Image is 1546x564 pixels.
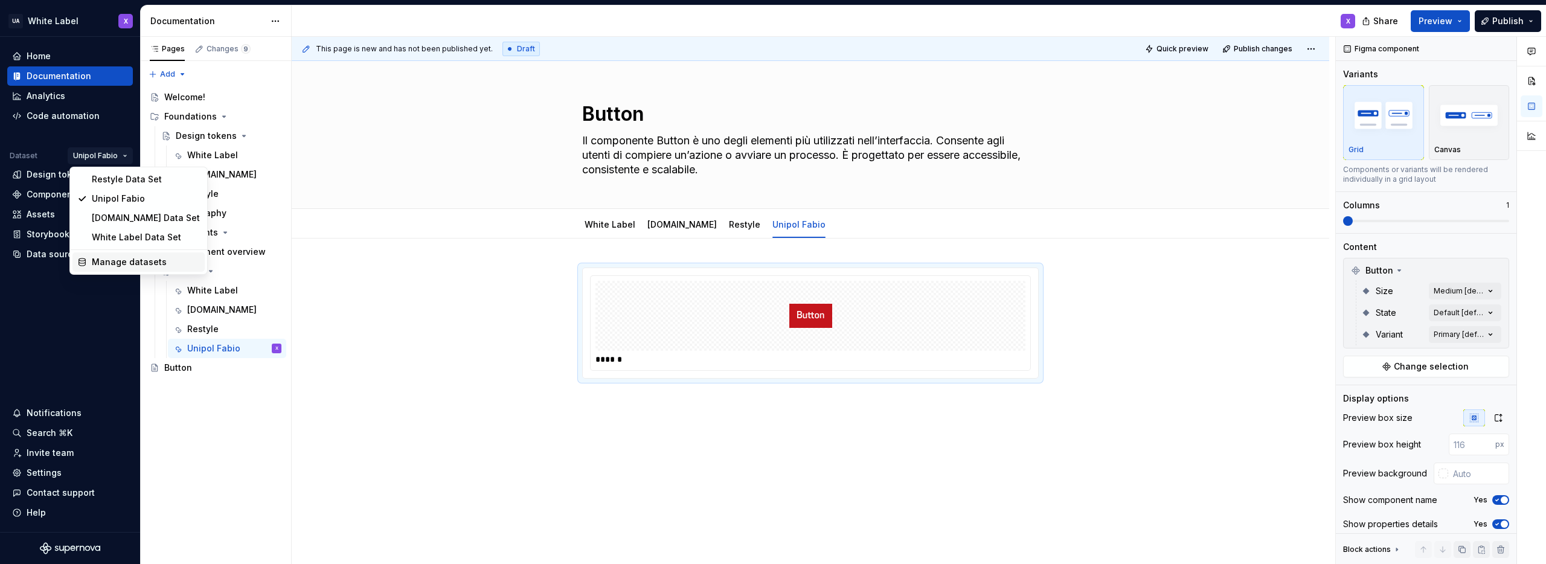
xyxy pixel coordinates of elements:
[92,193,200,205] div: Unipol Fabio
[92,212,200,224] div: [DOMAIN_NAME] Data Set
[92,231,200,243] div: White Label Data Set
[92,256,200,268] div: Manage datasets
[92,173,200,185] div: Restyle Data Set
[72,252,205,272] a: Manage datasets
